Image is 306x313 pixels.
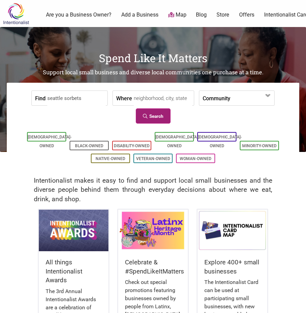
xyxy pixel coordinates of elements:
input: a business, product, service [47,91,106,106]
img: Intentionalist Card Map [198,210,267,251]
h5: All things Intentionalist Awards [46,258,102,285]
a: Offers [239,11,254,19]
a: Black-Owned [75,144,103,148]
h5: Celebrate & #SpendLikeItMatters [125,258,181,276]
a: Are you a Business Owner? [46,11,111,19]
a: Map [168,11,186,19]
a: Add a Business [121,11,158,19]
input: neighborhood, city, state [134,91,192,106]
h5: Explore 400+ small businesses [204,258,260,276]
h2: Intentionalist makes it easy to find and support local small businesses and the diverse people be... [34,176,272,204]
a: Minority-Owned [242,144,277,148]
a: Store [216,11,229,19]
a: Woman-Owned [180,156,211,161]
a: [DEMOGRAPHIC_DATA]-Owned [28,135,72,148]
img: Latinx / Hispanic Heritage Month [118,210,188,251]
a: Blog [196,11,207,19]
img: Intentionalist Awards [39,210,108,251]
label: Find [35,91,46,105]
label: Where [116,91,132,105]
a: Search [136,108,171,124]
a: Veteran-Owned [136,156,170,161]
a: Native-Owned [96,156,125,161]
a: [DEMOGRAPHIC_DATA]-Owned [198,135,242,148]
a: [DEMOGRAPHIC_DATA]-Owned [155,135,199,148]
a: Disability-Owned [114,144,150,148]
label: Community [203,91,230,105]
